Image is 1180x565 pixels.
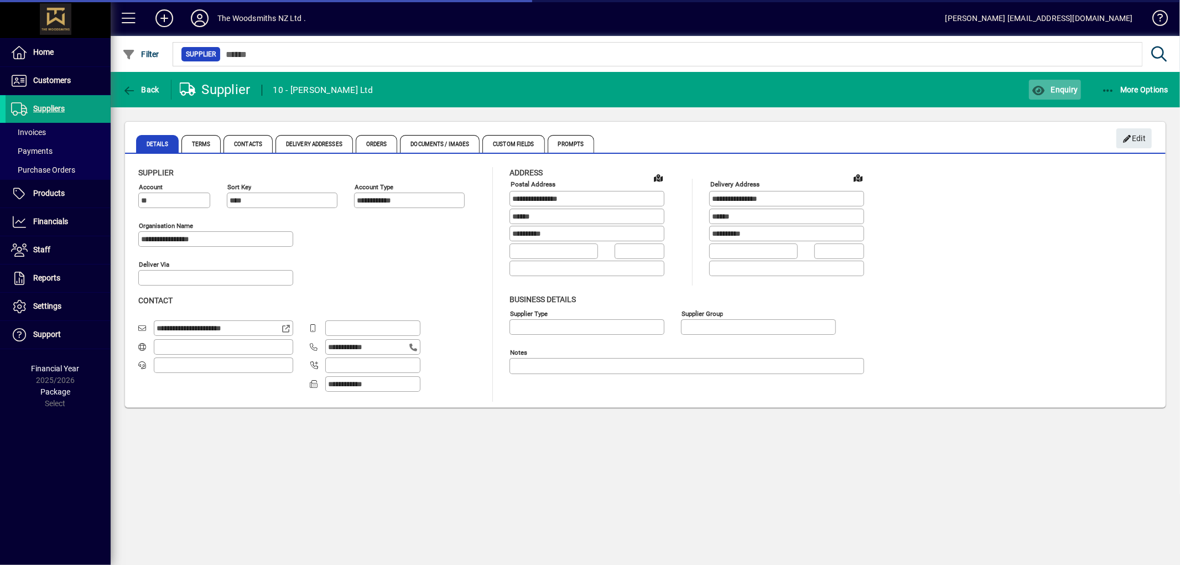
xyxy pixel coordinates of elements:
[1116,128,1152,148] button: Edit
[1101,85,1169,94] span: More Options
[6,321,111,349] a: Support
[33,48,54,56] span: Home
[33,76,71,85] span: Customers
[33,273,60,282] span: Reports
[111,80,171,100] app-page-header-button: Back
[227,183,251,191] mat-label: Sort key
[119,44,162,64] button: Filter
[355,183,393,191] mat-label: Account Type
[649,169,667,186] a: View on map
[356,135,398,153] span: Orders
[849,169,867,186] a: View on map
[33,245,50,254] span: Staff
[11,165,75,174] span: Purchase Orders
[122,85,159,94] span: Back
[40,387,70,396] span: Package
[139,261,169,268] mat-label: Deliver via
[33,302,61,310] span: Settings
[510,348,527,356] mat-label: Notes
[33,104,65,113] span: Suppliers
[33,189,65,198] span: Products
[6,123,111,142] a: Invoices
[6,180,111,208] a: Products
[682,309,723,317] mat-label: Supplier group
[510,295,576,304] span: Business details
[136,135,179,153] span: Details
[510,309,548,317] mat-label: Supplier type
[223,135,273,153] span: Contacts
[1122,129,1146,148] span: Edit
[182,8,217,28] button: Profile
[510,168,543,177] span: Address
[6,39,111,66] a: Home
[139,183,163,191] mat-label: Account
[122,50,159,59] span: Filter
[180,81,251,99] div: Supplier
[181,135,221,153] span: Terms
[400,135,480,153] span: Documents / Images
[138,296,173,305] span: Contact
[6,160,111,179] a: Purchase Orders
[6,67,111,95] a: Customers
[6,265,111,292] a: Reports
[6,142,111,160] a: Payments
[33,330,61,339] span: Support
[273,81,373,99] div: 10 - [PERSON_NAME] Ltd
[1144,2,1166,38] a: Knowledge Base
[1029,80,1080,100] button: Enquiry
[275,135,353,153] span: Delivery Addresses
[482,135,544,153] span: Custom Fields
[33,217,68,226] span: Financials
[11,147,53,155] span: Payments
[1099,80,1172,100] button: More Options
[6,208,111,236] a: Financials
[945,9,1133,27] div: [PERSON_NAME] [EMAIL_ADDRESS][DOMAIN_NAME]
[548,135,595,153] span: Prompts
[119,80,162,100] button: Back
[1032,85,1078,94] span: Enquiry
[11,128,46,137] span: Invoices
[138,168,174,177] span: Supplier
[147,8,182,28] button: Add
[139,222,193,230] mat-label: Organisation name
[186,49,216,60] span: Supplier
[6,293,111,320] a: Settings
[217,9,306,27] div: The Woodsmiths NZ Ltd .
[6,236,111,264] a: Staff
[32,364,80,373] span: Financial Year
